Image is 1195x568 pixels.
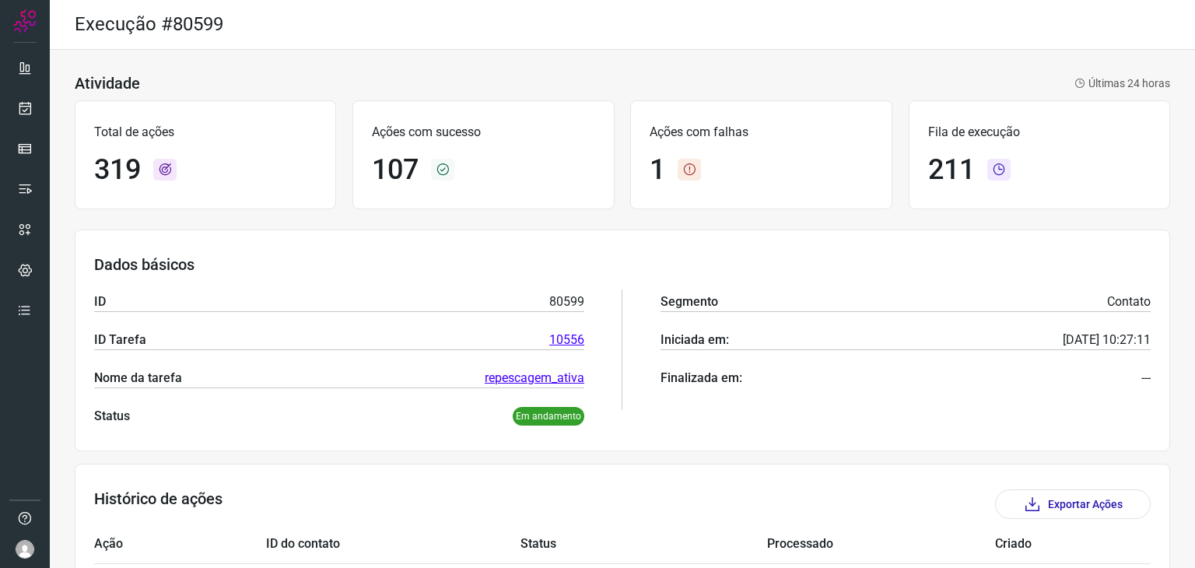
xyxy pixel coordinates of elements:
p: Nome da tarefa [94,369,182,387]
h3: Histórico de ações [94,489,223,519]
p: ID Tarefa [94,331,146,349]
td: Criado [995,525,1104,563]
p: [DATE] 10:27:11 [1063,331,1151,349]
h1: 211 [928,153,975,187]
p: Ações com falhas [650,123,872,142]
td: ID do contato [266,525,520,563]
h2: Execução #80599 [75,13,223,36]
p: Finalizada em: [661,369,742,387]
p: Contato [1107,293,1151,311]
p: Iniciada em: [661,331,729,349]
p: Total de ações [94,123,317,142]
p: Em andamento [513,407,584,426]
h1: 107 [372,153,419,187]
td: Ação [94,525,266,563]
p: Segmento [661,293,718,311]
p: --- [1141,369,1151,387]
p: Status [94,407,130,426]
a: 10556 [549,331,584,349]
h3: Dados básicos [94,255,1151,274]
h3: Atividade [75,74,140,93]
p: Fila de execução [928,123,1151,142]
td: Status [520,525,767,563]
button: Exportar Ações [995,489,1151,519]
td: Processado [767,525,995,563]
img: avatar-user-boy.jpg [16,540,34,559]
p: ID [94,293,106,311]
img: Logo [13,9,37,33]
p: Ações com sucesso [372,123,594,142]
h1: 1 [650,153,665,187]
p: 80599 [549,293,584,311]
h1: 319 [94,153,141,187]
p: Últimas 24 horas [1074,75,1170,92]
a: repescagem_ativa [485,369,584,387]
